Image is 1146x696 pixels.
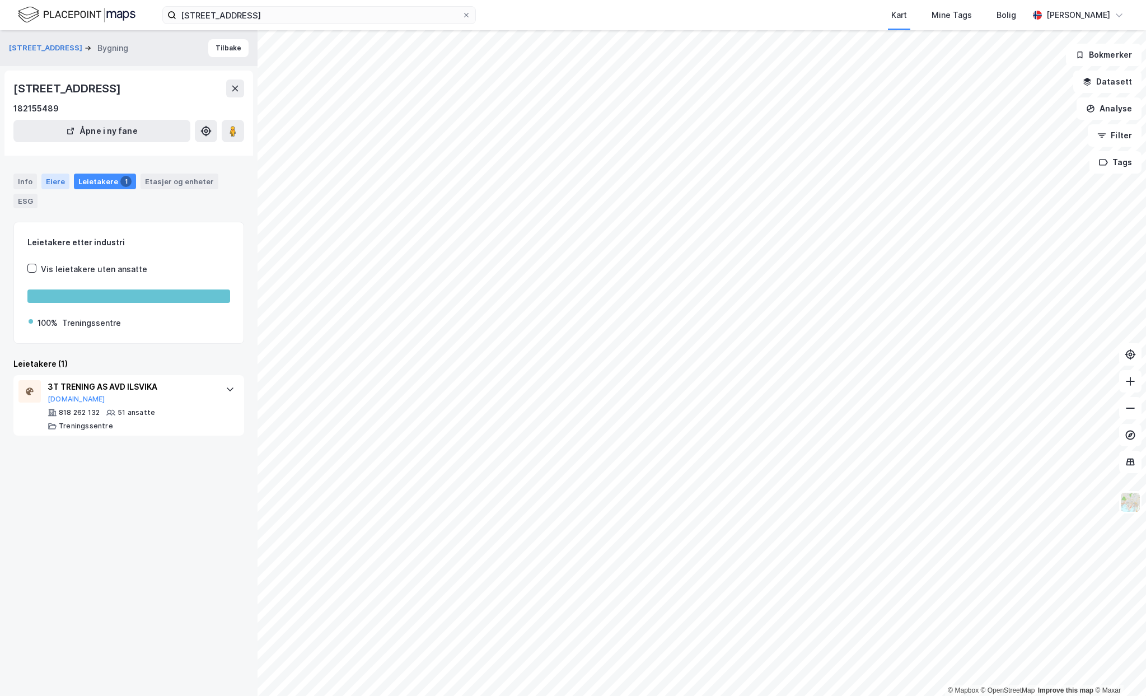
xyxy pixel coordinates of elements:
div: Etasjer og enheter [145,176,214,186]
div: Eiere [41,174,69,189]
div: ESG [13,194,38,208]
div: 100% [38,316,58,330]
div: Leietakere (1) [13,357,244,371]
a: OpenStreetMap [981,686,1035,694]
div: 3T TRENING AS AVD ILSVIKA [48,380,214,394]
button: Tags [1089,151,1142,174]
div: 182155489 [13,102,59,115]
a: Mapbox [948,686,979,694]
div: 1 [120,176,132,187]
div: 818 262 132 [59,408,100,417]
button: Bokmerker [1066,44,1142,66]
div: Treningssentre [62,316,121,330]
iframe: Chat Widget [1090,642,1146,696]
button: Analyse [1077,97,1142,120]
div: [STREET_ADDRESS] [13,80,123,97]
div: Info [13,174,37,189]
button: [DOMAIN_NAME] [48,395,105,404]
div: [PERSON_NAME] [1046,8,1110,22]
div: Leietakere [74,174,136,189]
button: [STREET_ADDRESS] [9,43,85,54]
div: Leietakere etter industri [27,236,230,249]
a: Improve this map [1038,686,1093,694]
div: Kart [891,8,907,22]
button: Datasett [1073,71,1142,93]
button: Tilbake [208,39,249,57]
input: Søk på adresse, matrikkel, gårdeiere, leietakere eller personer [176,7,462,24]
div: Kontrollprogram for chat [1090,642,1146,696]
img: Z [1120,492,1141,513]
div: Mine Tags [932,8,972,22]
div: Bygning [97,41,128,55]
div: Vis leietakere uten ansatte [41,263,147,276]
button: Åpne i ny fane [13,120,190,142]
div: 51 ansatte [118,408,155,417]
button: Filter [1088,124,1142,147]
div: Treningssentre [59,422,113,431]
div: Bolig [997,8,1016,22]
img: logo.f888ab2527a4732fd821a326f86c7f29.svg [18,5,135,25]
